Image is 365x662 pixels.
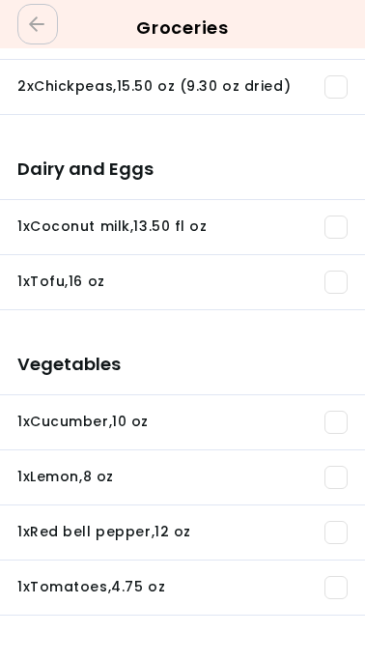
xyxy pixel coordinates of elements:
div: 2 x Chickpeas , 15.50 oz (9.30 oz dried) [17,77,291,97]
a: Go Back [17,4,58,44]
div: 1 x Coconut milk , 13.50 fl oz [17,217,208,237]
h2: Groceries [19,13,346,43]
div: 1 x Tomatoes , 4.75 oz [17,578,165,597]
div: 1 x Lemon , 8 oz [17,468,114,487]
div: 1 x Cucumber , 10 oz [17,413,149,432]
div: 1 x Red bell pepper , 12 oz [17,523,191,542]
div: 1 x Tofu , 16 oz [17,273,105,292]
